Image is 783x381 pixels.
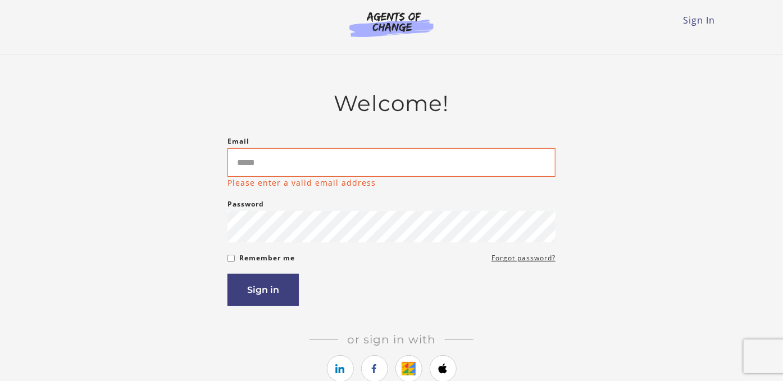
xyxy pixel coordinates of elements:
a: Forgot password? [491,251,556,265]
label: Password [227,198,264,211]
img: Agents of Change Logo [338,11,445,37]
label: Remember me [239,251,295,265]
button: Sign in [227,274,299,306]
a: Sign In [683,14,715,26]
label: Email [227,135,249,148]
p: Please enter a valid email address [227,177,376,189]
h2: Welcome! [227,90,556,117]
span: Or sign in with [338,333,445,346]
